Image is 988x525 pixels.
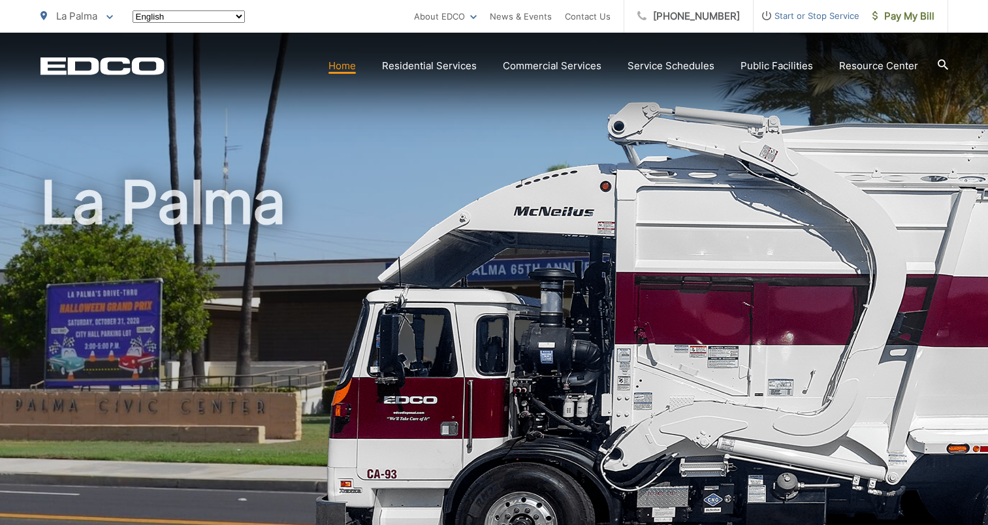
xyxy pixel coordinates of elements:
select: Select a language [133,10,245,23]
a: Contact Us [565,8,611,24]
a: Commercial Services [503,58,601,74]
a: About EDCO [414,8,477,24]
a: Resource Center [839,58,918,74]
a: News & Events [490,8,552,24]
a: EDCD logo. Return to the homepage. [40,57,165,75]
a: Service Schedules [628,58,714,74]
span: La Palma [56,10,97,22]
span: Pay My Bill [872,8,934,24]
a: Home [328,58,356,74]
a: Public Facilities [741,58,813,74]
a: Residential Services [382,58,477,74]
